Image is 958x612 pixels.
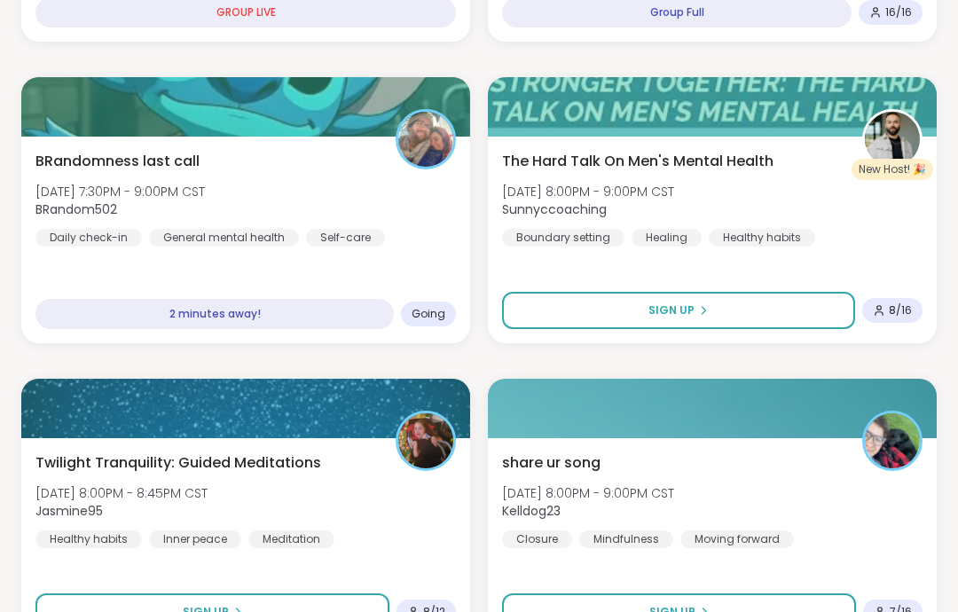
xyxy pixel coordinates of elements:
[35,299,394,329] div: 2 minutes away!
[35,151,200,172] span: BRandomness last call
[502,200,607,218] b: Sunnyccoaching
[398,112,453,167] img: BRandom502
[306,229,385,247] div: Self-care
[502,183,674,200] span: [DATE] 8:00PM - 9:00PM CST
[35,484,208,502] span: [DATE] 8:00PM - 8:45PM CST
[865,413,920,468] img: Kelldog23
[248,530,334,548] div: Meditation
[709,229,815,247] div: Healthy habits
[502,530,572,548] div: Closure
[502,229,624,247] div: Boundary setting
[889,303,912,318] span: 8 / 16
[502,484,674,502] span: [DATE] 8:00PM - 9:00PM CST
[35,452,321,474] span: Twilight Tranquility: Guided Meditations
[412,307,445,321] span: Going
[35,200,117,218] b: BRandom502
[502,502,561,520] b: Kelldog23
[149,530,241,548] div: Inner peace
[35,530,142,548] div: Healthy habits
[865,112,920,167] img: Sunnyccoaching
[632,229,702,247] div: Healing
[35,502,103,520] b: Jasmine95
[398,413,453,468] img: Jasmine95
[852,159,933,180] div: New Host! 🎉
[502,151,773,172] span: The Hard Talk On Men's Mental Health
[149,229,299,247] div: General mental health
[35,183,205,200] span: [DATE] 7:30PM - 9:00PM CST
[35,229,142,247] div: Daily check-in
[648,302,695,318] span: Sign Up
[680,530,794,548] div: Moving forward
[885,5,912,20] span: 16 / 16
[579,530,673,548] div: Mindfulness
[502,452,601,474] span: share ur song
[502,292,855,329] button: Sign Up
